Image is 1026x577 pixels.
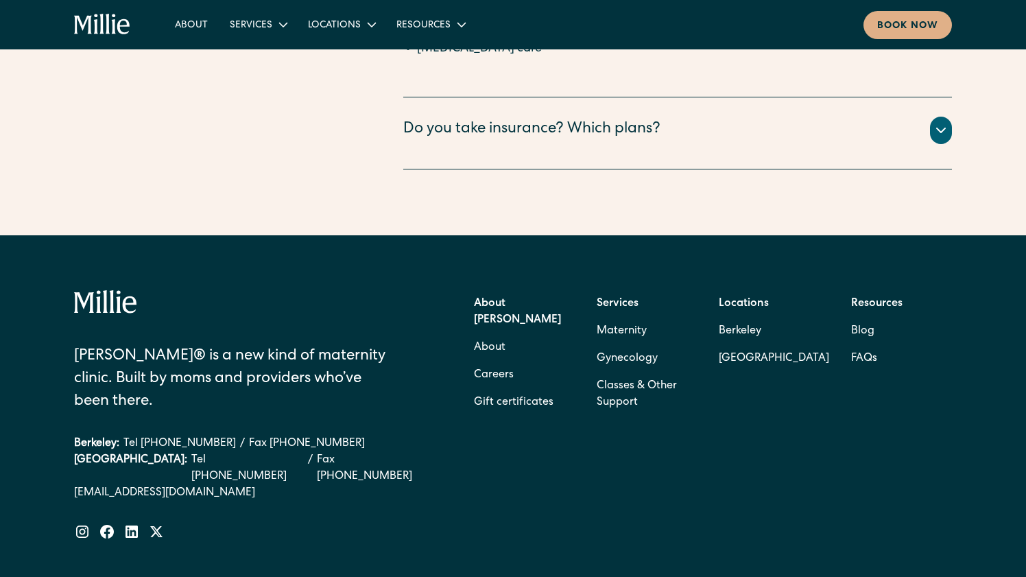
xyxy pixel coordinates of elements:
[597,373,697,416] a: Classes & Other Support
[123,436,236,452] a: Tel [PHONE_NUMBER]
[308,19,361,33] div: Locations
[317,452,433,485] a: Fax [PHONE_NUMBER]
[877,19,938,34] div: Book now
[719,345,829,373] a: [GEOGRAPHIC_DATA]
[191,452,304,485] a: Tel [PHONE_NUMBER]
[851,298,903,309] strong: Resources
[385,13,475,36] div: Resources
[240,436,245,452] div: /
[249,436,365,452] a: Fax [PHONE_NUMBER]
[403,119,660,141] div: Do you take insurance? Which plans?
[74,485,433,502] a: [EMAIL_ADDRESS][DOMAIN_NAME]
[851,318,874,345] a: Blog
[74,436,119,452] div: Berkeley:
[597,318,647,345] a: Maternity
[719,298,769,309] strong: Locations
[474,334,505,362] a: About
[308,452,313,485] div: /
[851,345,877,373] a: FAQs
[74,14,131,36] a: home
[474,298,561,326] strong: About [PERSON_NAME]
[597,298,639,309] strong: Services
[230,19,272,33] div: Services
[396,19,451,33] div: Resources
[219,13,297,36] div: Services
[164,13,219,36] a: About
[474,389,553,416] a: Gift certificates
[474,362,514,389] a: Careers
[74,452,187,485] div: [GEOGRAPHIC_DATA]:
[719,318,829,345] a: Berkeley
[597,345,658,373] a: Gynecology
[297,13,385,36] div: Locations
[74,346,397,414] div: [PERSON_NAME]® is a new kind of maternity clinic. Built by moms and providers who’ve been there.
[863,11,952,39] a: Book now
